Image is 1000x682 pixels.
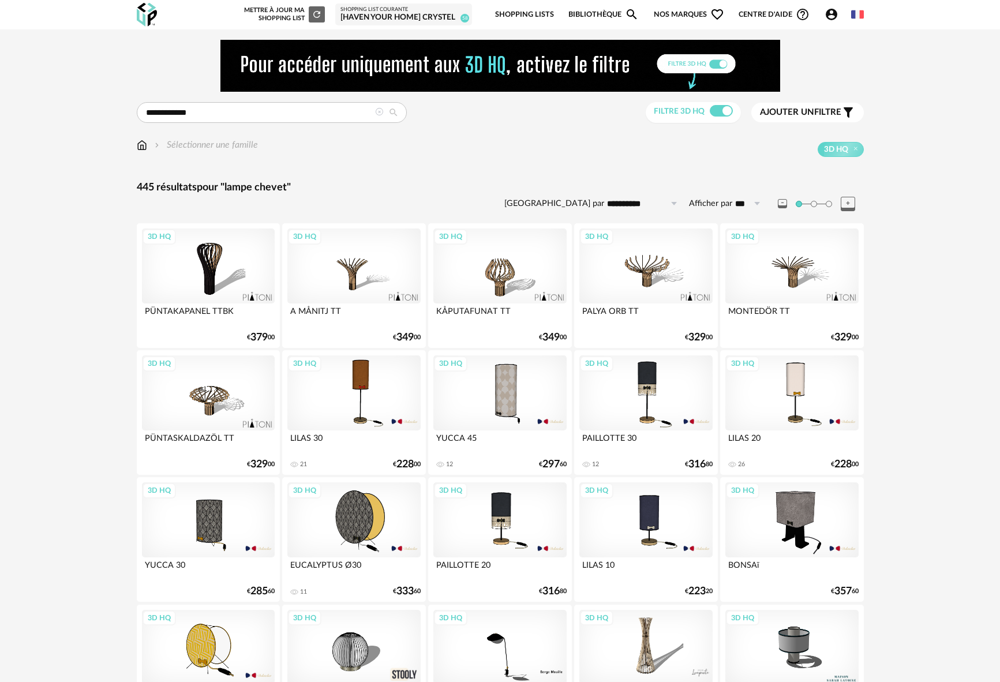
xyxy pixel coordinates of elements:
div: PAILLOTTE 30 [579,430,712,454]
span: Nos marques [654,1,724,28]
span: filtre [760,107,841,118]
div: 3D HQ [726,610,759,625]
div: 445 résultats [137,181,864,194]
div: € 00 [831,460,859,469]
img: fr [851,8,864,21]
button: Ajouter unfiltre Filter icon [751,103,864,122]
div: € 80 [685,460,713,469]
span: Centre d'aideHelp Circle Outline icon [739,8,810,21]
span: Filtre 3D HQ [654,107,705,115]
img: OXP [137,3,157,27]
a: 3D HQ LILAS 30 21 €22800 [282,350,425,475]
div: € 60 [831,587,859,595]
div: PÜNTAKAPANEL TTBK [142,303,275,327]
a: 3D HQ BONSAï €35760 [720,477,863,602]
div: 3D HQ [434,229,467,244]
div: € 00 [247,460,275,469]
img: svg+xml;base64,PHN2ZyB3aWR0aD0iMTYiIGhlaWdodD0iMTYiIHZpZXdCb3g9IjAgMCAxNiAxNiIgZmlsbD0ibm9uZSIgeG... [152,138,162,152]
div: YUCCA 45 [433,430,566,454]
span: pour "lampe chevet" [197,182,291,193]
span: Filter icon [841,106,855,119]
span: 349 [542,333,560,342]
div: 3D HQ [434,356,467,371]
div: 3D HQ [580,483,613,498]
label: Afficher par [689,198,732,209]
a: 3D HQ A MÅNITJ TT €34900 [282,223,425,348]
div: € 60 [247,587,275,595]
div: 3D HQ [143,610,176,625]
a: 3D HQ KÅPUTAFUNAT TT €34900 [428,223,571,348]
div: Shopping List courante [340,6,467,13]
a: 3D HQ YUCCA 30 €28560 [137,477,280,602]
div: LILAS 30 [287,430,420,454]
a: 3D HQ PÜNTASKALDAZÖL TT €32900 [137,350,280,475]
span: Account Circle icon [825,8,844,21]
a: 3D HQ PALYA ORB TT €32900 [574,223,717,348]
div: 3D HQ [288,356,321,371]
div: MONTEDÖR TT [725,303,858,327]
div: € 60 [539,460,567,469]
div: 3D HQ [434,483,467,498]
div: 3D HQ [726,229,759,244]
div: 26 [738,460,745,469]
a: Shopping Lists [495,1,554,28]
span: 285 [250,587,268,595]
span: 316 [542,587,560,595]
div: € 00 [393,333,421,342]
div: € 00 [393,460,421,469]
div: 3D HQ [580,229,613,244]
span: 329 [250,460,268,469]
span: 297 [542,460,560,469]
div: LILAS 10 [579,557,712,580]
div: Sélectionner une famille [152,138,258,152]
div: 3D HQ [726,483,759,498]
a: BibliothèqueMagnify icon [568,1,639,28]
div: 21 [300,460,307,469]
div: BONSAï [725,557,858,580]
div: 3D HQ [143,356,176,371]
a: 3D HQ LILAS 20 26 €22800 [720,350,863,475]
span: 329 [834,333,852,342]
div: 3D HQ [288,229,321,244]
img: svg+xml;base64,PHN2ZyB3aWR0aD0iMTYiIGhlaWdodD0iMTciIHZpZXdCb3g9IjAgMCAxNiAxNyIgZmlsbD0ibm9uZSIgeG... [137,138,147,152]
span: 228 [396,460,414,469]
span: 3D HQ [824,144,848,155]
a: 3D HQ PAILLOTTE 30 12 €31680 [574,350,717,475]
label: [GEOGRAPHIC_DATA] par [504,198,604,209]
div: 3D HQ [143,483,176,498]
div: PAILLOTTE 20 [433,557,566,580]
span: Help Circle Outline icon [796,8,810,21]
div: € 00 [831,333,859,342]
span: 223 [688,587,706,595]
span: 349 [396,333,414,342]
span: 316 [688,460,706,469]
a: Shopping List courante [Haven your Home] Crystel 58 [340,6,467,23]
div: KÅPUTAFUNAT TT [433,303,566,327]
div: EUCALYPTUS Ø30 [287,557,420,580]
div: LILAS 20 [725,430,858,454]
span: 228 [834,460,852,469]
span: Heart Outline icon [710,8,724,21]
div: A MÅNITJ TT [287,303,420,327]
div: € 20 [685,587,713,595]
div: PALYA ORB TT [579,303,712,327]
a: 3D HQ YUCCA 45 12 €29760 [428,350,571,475]
div: € 60 [393,587,421,595]
div: [Haven your Home] Crystel [340,13,467,23]
span: Account Circle icon [825,8,838,21]
div: € 00 [685,333,713,342]
div: YUCCA 30 [142,557,275,580]
div: 3D HQ [726,356,759,371]
span: 333 [396,587,414,595]
div: 3D HQ [580,610,613,625]
div: 12 [446,460,453,469]
a: 3D HQ PÜNTAKAPANEL TTBK €37900 [137,223,280,348]
span: 58 [460,14,469,23]
div: € 00 [539,333,567,342]
span: Magnify icon [625,8,639,21]
div: Mettre à jour ma Shopping List [242,6,325,23]
a: 3D HQ LILAS 10 €22320 [574,477,717,602]
div: € 80 [539,587,567,595]
div: 3D HQ [143,229,176,244]
img: NEW%20NEW%20HQ%20NEW_V1.gif [220,40,780,92]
